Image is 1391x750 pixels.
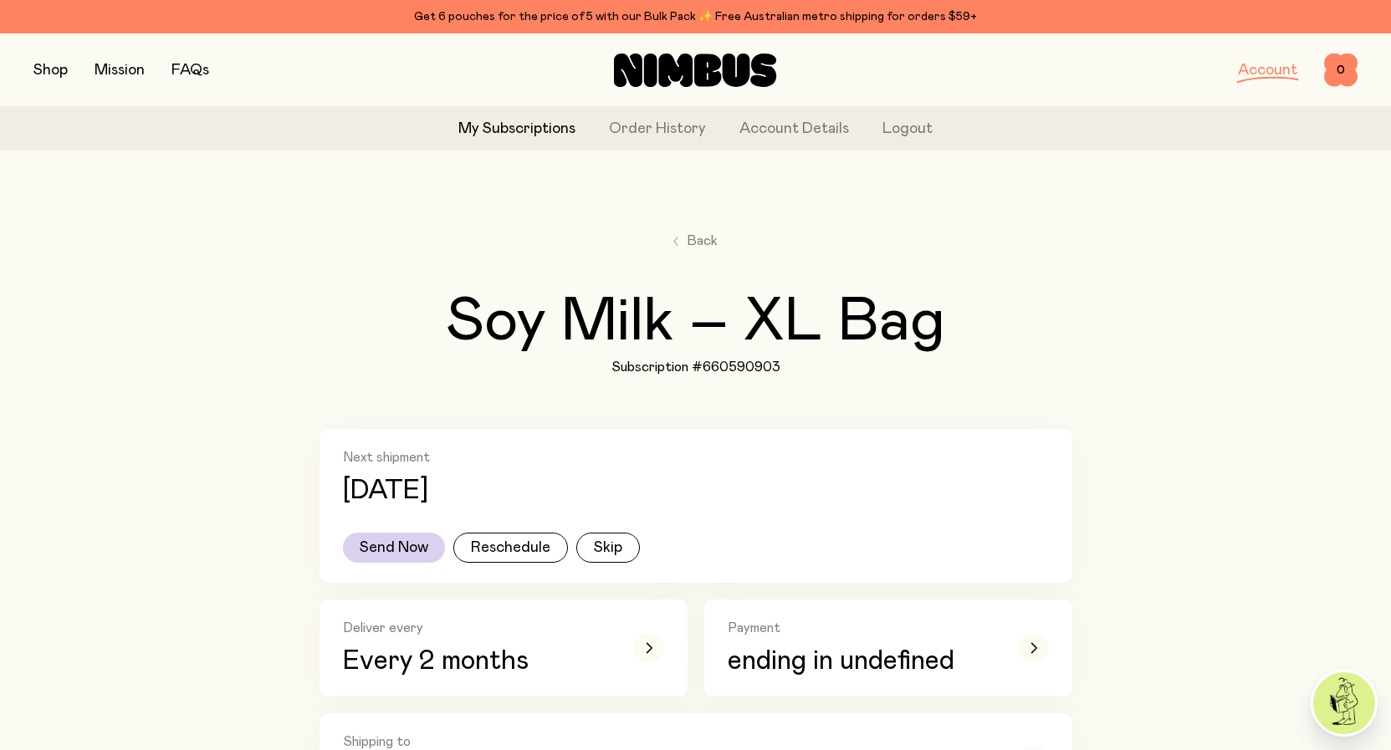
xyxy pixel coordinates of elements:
button: Send Now [343,533,445,563]
button: Reschedule [453,533,568,563]
h1: Subscription #660590903 [611,359,780,375]
span: ending in undefined [728,646,954,676]
a: Back [673,231,718,251]
button: Logout [882,118,933,140]
p: [DATE] [343,476,428,506]
button: 0 [1324,54,1358,87]
h2: Shipping to [343,733,995,750]
div: Get 6 pouches for the price of 5 with our Bulk Pack ✨ Free Australian metro shipping for orders $59+ [33,7,1358,27]
button: Skip [576,533,640,563]
a: Account Details [739,118,849,140]
h2: Deliver every [343,620,611,636]
h2: Payment [728,620,995,636]
button: Paymentending in undefined [704,599,1072,696]
p: Every 2 months [343,646,611,676]
a: Account [1238,63,1297,78]
img: agent [1313,672,1375,734]
span: Back [687,231,718,251]
a: FAQs [171,63,209,78]
a: Mission [95,63,145,78]
a: My Subscriptions [458,118,575,140]
h2: Soy Milk – XL Bag [446,292,945,352]
button: Deliver everyEvery 2 months [320,599,688,696]
h2: Next shipment [343,449,1049,466]
a: Order History [609,118,706,140]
